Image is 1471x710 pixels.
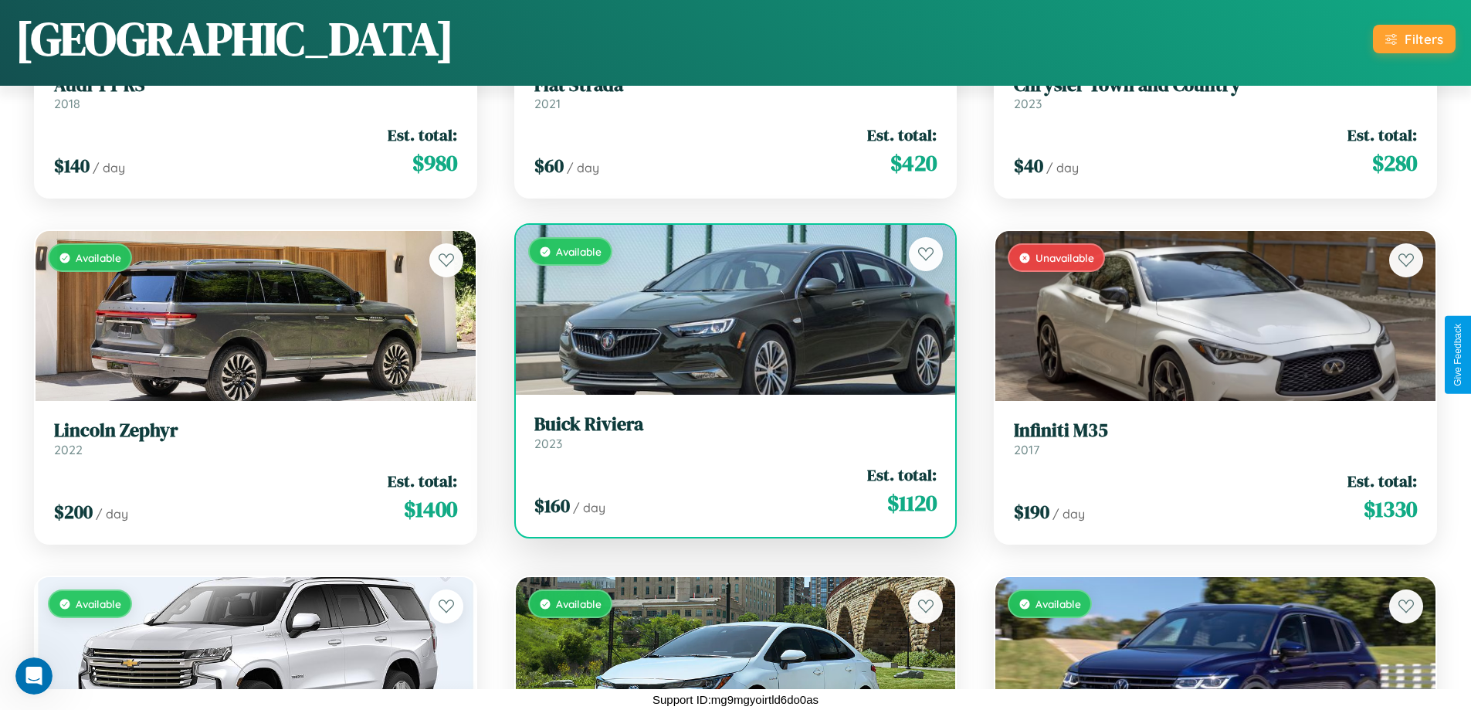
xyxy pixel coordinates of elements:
[1014,74,1417,112] a: Chrysler Town and Country2023
[412,148,457,178] span: $ 980
[534,74,937,112] a: Fiat Strada2021
[1035,251,1094,264] span: Unavailable
[1014,499,1049,525] span: $ 190
[388,124,457,146] span: Est. total:
[96,506,128,521] span: / day
[534,413,937,436] h3: Buick Riviera
[1364,494,1417,525] span: $ 1330
[534,153,564,178] span: $ 60
[54,499,93,525] span: $ 200
[573,500,605,515] span: / day
[652,689,819,710] p: Support ID: mg9mgyoirtld6do0as
[1046,160,1079,175] span: / day
[76,597,121,610] span: Available
[54,442,83,457] span: 2022
[404,494,457,525] span: $ 1400
[534,413,937,451] a: Buick Riviera2023
[1372,148,1417,178] span: $ 280
[1052,506,1085,521] span: / day
[1014,153,1043,178] span: $ 40
[1405,31,1443,47] div: Filters
[1014,420,1417,457] a: Infiniti M352017
[1014,96,1042,111] span: 2023
[76,251,121,264] span: Available
[890,148,937,178] span: $ 420
[1014,442,1039,457] span: 2017
[54,420,457,442] h3: Lincoln Zephyr
[1347,470,1417,492] span: Est. total:
[534,436,562,451] span: 2023
[54,153,90,178] span: $ 140
[556,245,602,258] span: Available
[15,7,454,70] h1: [GEOGRAPHIC_DATA]
[93,160,125,175] span: / day
[567,160,599,175] span: / day
[556,597,602,610] span: Available
[534,493,570,518] span: $ 160
[388,470,457,492] span: Est. total:
[887,487,937,518] span: $ 1120
[534,96,561,111] span: 2021
[867,124,937,146] span: Est. total:
[15,657,53,695] iframe: Intercom live chat
[1014,74,1417,97] h3: Chrysler Town and Country
[54,96,80,111] span: 2018
[54,420,457,457] a: Lincoln Zephyr2022
[1014,420,1417,442] h3: Infiniti M35
[1373,25,1456,53] button: Filters
[1035,597,1081,610] span: Available
[54,74,457,112] a: Audi TT RS2018
[867,464,937,486] span: Est. total:
[1347,124,1417,146] span: Est. total:
[1452,324,1463,386] div: Give Feedback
